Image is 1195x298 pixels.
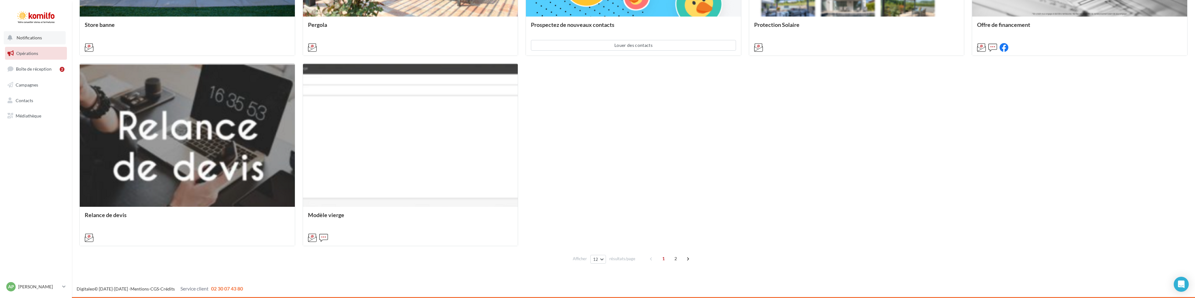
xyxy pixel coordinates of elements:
span: Notifications [17,35,42,40]
span: 2 [671,254,681,264]
div: Open Intercom Messenger [1174,277,1189,292]
a: Digitaleo [77,286,94,291]
div: Offre de financement [977,22,1182,34]
span: résultats/page [609,256,635,262]
span: Afficher [573,256,587,262]
span: Contacts [16,97,33,103]
a: Boîte de réception2 [4,62,68,76]
div: Prospectez de nouveaux contacts [531,22,736,34]
a: AP [PERSON_NAME] [5,281,67,293]
span: 1 [658,254,668,264]
div: Relance de devis [85,212,290,224]
button: 12 [590,255,606,264]
div: Modèle vierge [308,212,513,224]
a: CGS [150,286,159,291]
a: Campagnes [4,78,68,92]
a: Contacts [4,94,68,107]
button: Louer des contacts [531,40,736,51]
span: AP [8,284,14,290]
a: Mentions [130,286,149,291]
span: Service client [180,286,209,291]
span: © [DATE]-[DATE] - - - [77,286,243,291]
span: 02 30 07 43 80 [211,286,243,291]
a: Crédits [160,286,175,291]
a: Médiathèque [4,109,68,122]
span: Opérations [16,51,38,56]
a: Opérations [4,47,68,60]
p: [PERSON_NAME] [18,284,60,290]
button: Notifications [4,31,66,44]
span: Médiathèque [16,113,41,118]
div: Pergola [308,22,513,34]
span: Campagnes [16,82,38,87]
div: Store banne [85,22,290,34]
span: Boîte de réception [16,66,52,72]
span: 12 [593,257,598,262]
div: 2 [60,67,64,72]
div: Protection Solaire [754,22,959,34]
